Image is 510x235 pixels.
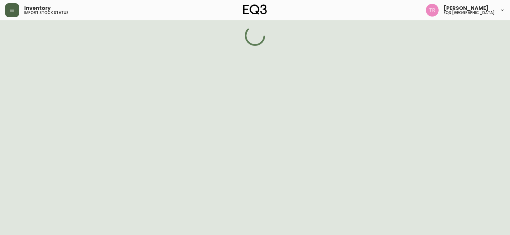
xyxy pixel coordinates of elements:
span: [PERSON_NAME] [444,6,489,11]
h5: eq3 [GEOGRAPHIC_DATA] [444,11,495,15]
span: Inventory [24,6,51,11]
img: logo [243,4,267,15]
img: 214b9049a7c64896e5c13e8f38ff7a87 [426,4,439,17]
h5: import stock status [24,11,69,15]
